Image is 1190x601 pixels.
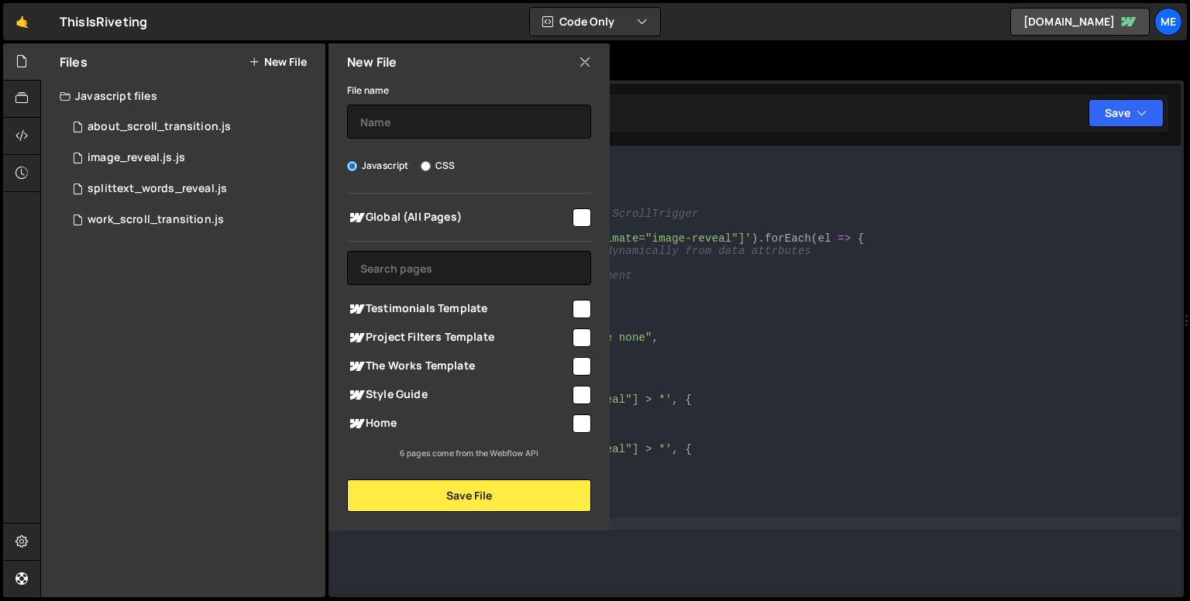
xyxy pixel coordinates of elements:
[421,161,431,171] input: CSS
[60,173,325,204] div: 16373/48250.js
[347,83,389,98] label: File name
[347,328,570,347] span: Project Filters Template
[347,53,397,70] h2: New File
[1010,8,1150,36] a: [DOMAIN_NAME]
[249,56,307,68] button: New File
[1154,8,1182,36] a: Me
[347,208,570,227] span: Global (All Pages)
[400,448,538,458] small: 6 pages come from the Webflow API
[1089,99,1164,127] button: Save
[347,386,570,404] span: Style Guide
[530,8,660,36] button: Code Only
[347,479,591,512] button: Save File
[421,158,455,173] label: CSS
[347,158,409,173] label: Javascript
[60,112,325,143] div: 16373/48249.js
[347,300,570,318] span: Testimonials Template
[347,161,357,171] input: Javascript
[60,204,325,235] div: 16373/44283.js
[347,414,570,433] span: Home
[60,12,147,31] div: ThisIsRiveting
[88,151,185,165] div: image_reveal.js.js
[347,105,591,139] input: Name
[60,143,325,173] div: 16373/48251.js
[88,182,227,196] div: splittext_words_reveal.js
[347,357,570,376] span: The Works Template
[60,53,88,70] h2: Files
[88,120,231,134] div: about_scroll_transition.js
[347,251,591,285] input: Search pages
[88,213,224,227] div: work_scroll_transition.js
[41,81,325,112] div: Javascript files
[3,3,41,40] a: 🤙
